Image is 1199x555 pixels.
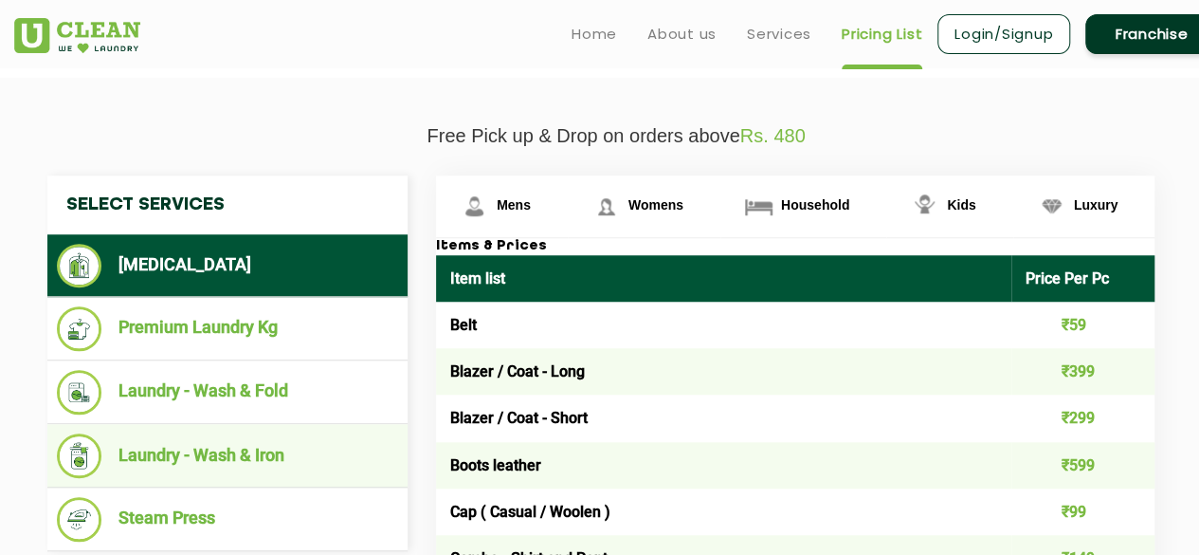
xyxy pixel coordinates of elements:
li: [MEDICAL_DATA] [57,244,398,287]
td: Boots leather [436,442,1011,489]
td: ₹99 [1011,489,1155,535]
span: Kids [947,197,975,213]
span: Womens [628,197,683,213]
img: Household [742,190,775,223]
td: ₹599 [1011,442,1155,489]
td: Blazer / Coat - Long [436,348,1011,395]
img: Luxury [1035,190,1068,223]
a: About us [647,23,717,46]
td: Blazer / Coat - Short [436,395,1011,441]
span: Luxury [1074,197,1118,213]
a: Services [747,23,811,46]
img: Premium Laundry Kg [57,306,101,351]
span: Mens [497,197,531,213]
th: Item list [436,255,1011,302]
a: Pricing List [842,23,922,46]
a: Home [572,23,617,46]
img: Dry Cleaning [57,244,101,287]
h4: Select Services [47,176,408,234]
td: Cap ( Casual / Woolen ) [436,489,1011,535]
th: Price Per Pc [1011,255,1155,302]
img: Womens [590,190,623,223]
img: Steam Press [57,497,101,542]
td: ₹59 [1011,302,1155,348]
img: UClean Laundry and Dry Cleaning [14,18,140,53]
li: Steam Press [57,497,398,542]
li: Laundry - Wash & Fold [57,370,398,415]
img: Mens [458,190,491,223]
img: Kids [908,190,941,223]
td: Belt [436,302,1011,348]
li: Laundry - Wash & Iron [57,434,398,478]
li: Premium Laundry Kg [57,306,398,351]
span: Rs. 480 [740,125,806,146]
td: ₹399 [1011,348,1155,395]
td: ₹299 [1011,395,1155,441]
a: Login/Signup [937,14,1070,54]
span: Household [781,197,849,213]
h3: Items & Prices [436,238,1154,255]
img: Laundry - Wash & Fold [57,370,101,415]
img: Laundry - Wash & Iron [57,434,101,478]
